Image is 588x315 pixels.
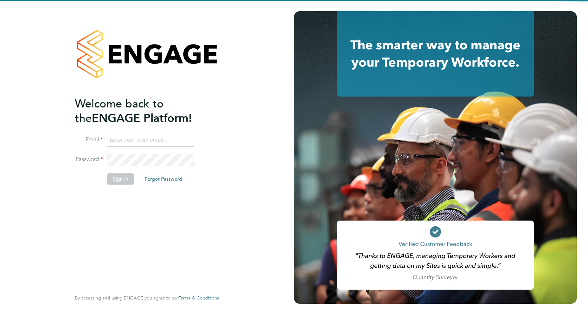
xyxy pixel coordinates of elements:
span: Terms & Conditions [179,295,219,301]
label: Email [75,136,103,143]
label: Password [75,156,103,163]
input: Enter your work email... [107,134,194,147]
span: Welcome back to the [75,97,164,125]
span: By accessing and using ENGAGE you agree to our [75,295,219,301]
button: Sign In [107,173,134,185]
button: Forgot Password [139,173,188,185]
h2: ENGAGE Platform! [75,97,212,125]
a: Terms & Conditions [179,295,219,301]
